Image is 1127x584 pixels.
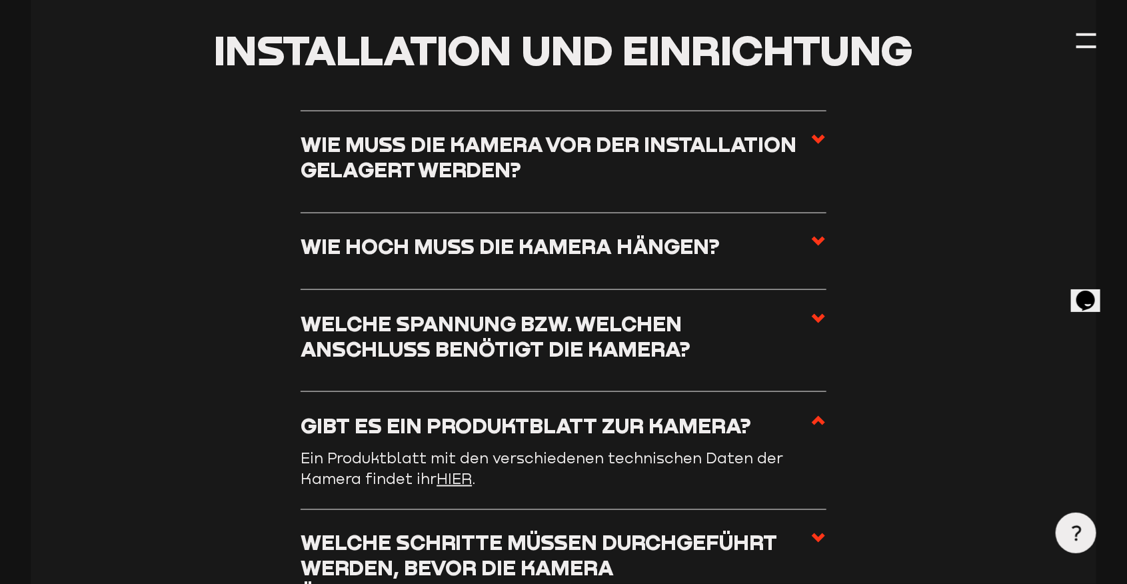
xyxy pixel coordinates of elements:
[301,448,800,489] p: Ein Produktblatt mit den verschiedenen technischen Daten der Kamera findet ihr .
[301,413,751,438] h3: Gibt es ein Produktblatt zur Kamera?
[301,311,810,361] h3: Welche Spannung bzw. welchen Anschluss benötigt die Kamera?
[1071,272,1114,312] iframe: chat widget
[301,131,810,182] h3: Wie muss die Kamera vor der Installation gelagert werden?
[437,470,472,487] a: HIER
[301,233,720,259] h3: Wie hoch muss die Kamera hängen?
[215,24,913,75] span: Installation und Einrichtung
